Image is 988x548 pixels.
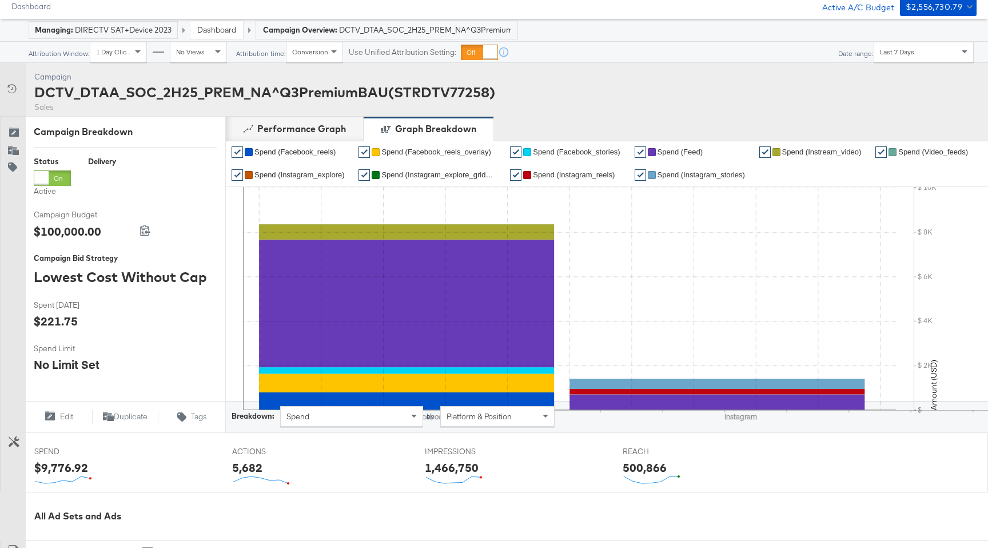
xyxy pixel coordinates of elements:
div: $221.75 [34,313,78,329]
span: Edit [60,411,73,422]
text: Facebook [241,409,277,419]
span: Spend [286,411,309,422]
div: All Ad Sets and Ads [34,510,988,523]
a: Dashboard [11,2,51,11]
span: SPEND [34,446,120,457]
div: Attribution Window: [28,50,90,58]
text: Amount (USD) [929,360,939,410]
button: Edit [25,410,92,424]
span: DCTV_DTAA_SOC_2H25_PREM_NA^Q3PremiumBAU(STRDTV77258) [339,25,511,35]
span: Spend (instagram_explore) [254,170,345,179]
a: ✔ [635,169,646,181]
span: Spend (instream_video) [782,148,862,156]
span: Spend (facebook_reels) [254,148,336,156]
div: Campaign [34,72,495,82]
a: ✔ [635,146,646,158]
a: ✔ [510,169,521,181]
div: DIRECTV SAT+Device 2023 [35,25,172,35]
span: Spent [DATE] [34,300,119,311]
div: Performance Graph [257,122,346,136]
a: ✔ [759,146,771,158]
div: Campaign Bid Strategy [34,253,217,264]
div: $100,000.00 [34,223,101,240]
span: Spend (instagram_stories) [658,170,745,179]
span: No Views [176,47,205,56]
span: Spend Limit [34,343,119,354]
button: Tags [158,410,225,424]
div: Date range: [838,50,874,58]
div: No Limit Set [34,356,99,373]
div: Graph Breakdown [395,122,476,136]
span: REACH [623,446,708,457]
span: Spend (instagram_explore_grid_home) [381,170,496,179]
a: ✔ [232,169,243,181]
span: 1 Day Clicks [96,47,133,56]
span: Campaign Budget [34,209,119,220]
a: ✔ [510,146,521,158]
a: ✔ [358,169,370,181]
div: Lowest Cost Without Cap [34,267,217,287]
strong: Campaign Overview: [263,25,337,34]
div: 500,866 [623,459,667,476]
div: Sales [34,102,495,113]
button: Duplicate [92,410,159,424]
span: ACTIONS [232,446,318,457]
span: Tags [191,411,207,422]
a: ✔ [358,146,370,158]
label: Active [34,186,71,197]
div: Delivery [88,156,116,167]
span: IMPRESSIONS [425,446,511,457]
a: ✔ [875,146,887,158]
span: Duplicate [114,411,148,422]
div: Attribution time: [236,50,286,58]
a: ✔ [232,146,243,158]
span: Spend (facebook_stories) [533,148,620,156]
span: Spend (video_feeds) [898,148,968,156]
div: DCTV_DTAA_SOC_2H25_PREM_NA^Q3PremiumBAU(STRDTV77258) [34,82,495,102]
span: Spend (facebook_reels_overlay) [381,148,491,156]
a: Dashboard [197,25,236,35]
div: $9,776.92 [34,459,88,476]
span: Spend (instagram_reels) [533,170,615,179]
span: Conversion [292,47,328,56]
div: Status [34,156,71,167]
div: 5,682 [232,459,262,476]
text: Instagram [552,409,587,419]
label: Use Unified Attribution Setting: [349,47,456,58]
div: Campaign Breakdown [34,125,217,138]
span: Spend (feed) [658,148,703,156]
div: 1,466,750 [425,459,479,476]
span: Platform & Position [447,411,512,422]
strong: Managing: [35,25,73,34]
span: Last 7 Days [880,47,914,56]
